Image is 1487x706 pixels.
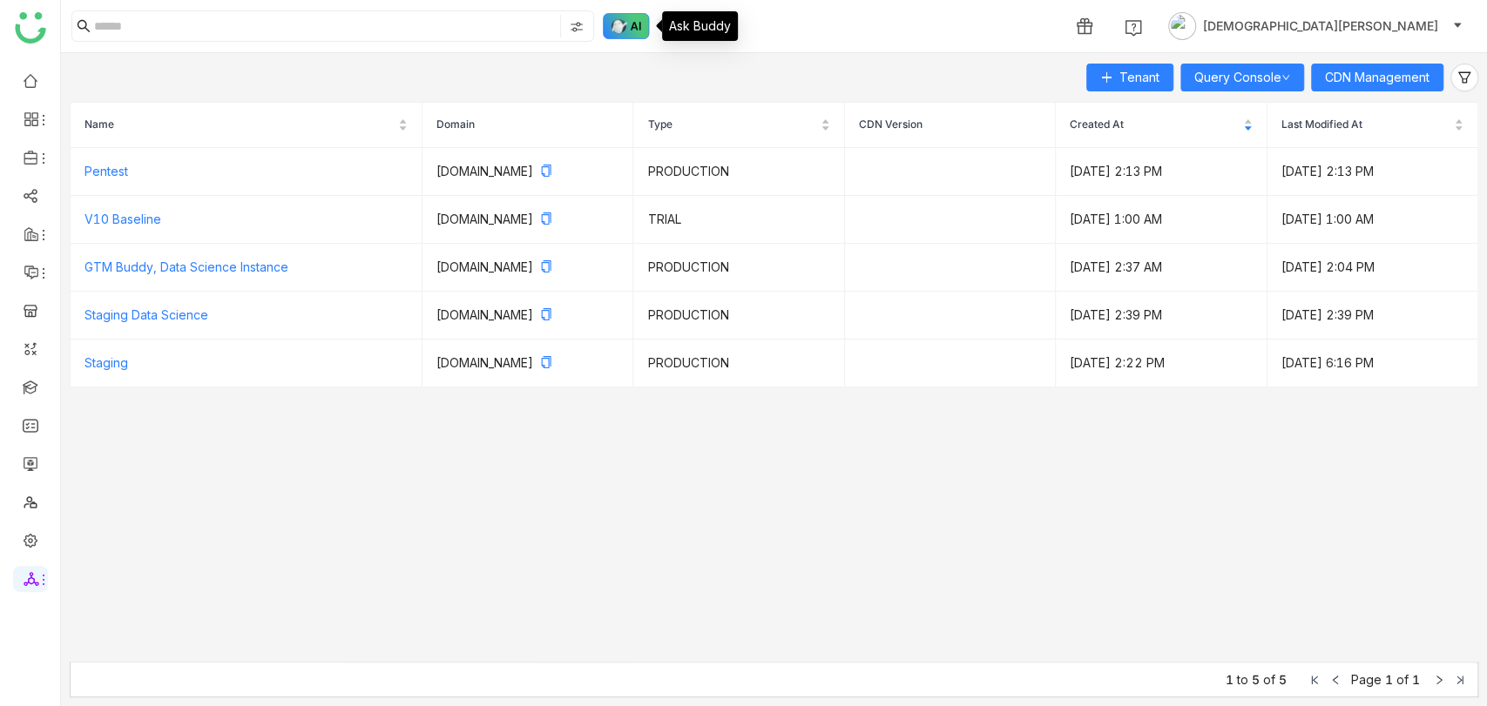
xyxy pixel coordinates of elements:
[1125,19,1142,37] img: help.svg
[422,103,633,148] th: Domain
[1226,672,1234,687] span: 1
[436,306,618,325] p: [DOMAIN_NAME]
[1180,64,1304,91] button: Query Console
[1325,68,1430,87] span: CDN Management
[1267,292,1478,340] td: [DATE] 2:39 PM
[1279,672,1287,687] span: 5
[84,164,128,178] a: Pentest
[845,103,1056,148] th: CDN Version
[436,258,618,277] p: [DOMAIN_NAME]
[1252,672,1260,687] span: 5
[1056,148,1267,196] td: [DATE] 2:13 PM
[1237,672,1248,687] span: to
[84,307,208,322] a: Staging Data Science
[603,13,650,39] img: ask-buddy-hover.svg
[1412,672,1420,687] span: 1
[570,20,584,34] img: search-type.svg
[1267,196,1478,244] td: [DATE] 1:00 AM
[436,210,618,229] p: [DOMAIN_NAME]
[1194,70,1290,84] a: Query Console
[1267,244,1478,292] td: [DATE] 2:04 PM
[1263,672,1275,687] span: of
[436,353,618,373] p: [DOMAIN_NAME]
[1056,244,1267,292] td: [DATE] 2:37 AM
[15,12,46,44] img: logo
[84,355,128,370] a: Staging
[1267,340,1478,387] td: [DATE] 6:16 PM
[1056,292,1267,340] td: [DATE] 2:39 PM
[1311,64,1443,91] button: CDN Management
[84,212,161,226] a: V10 Baseline
[1267,148,1478,196] td: [DATE] 2:13 PM
[1203,17,1438,36] span: [DEMOGRAPHIC_DATA][PERSON_NAME]
[1396,672,1409,687] span: of
[633,244,844,292] td: PRODUCTION
[662,11,738,41] div: Ask Buddy
[1351,672,1382,687] span: Page
[633,340,844,387] td: PRODUCTION
[1056,196,1267,244] td: [DATE] 1:00 AM
[436,162,618,181] p: [DOMAIN_NAME]
[1056,340,1267,387] td: [DATE] 2:22 PM
[1086,64,1173,91] button: Tenant
[1385,672,1393,687] span: 1
[1165,12,1466,40] button: [DEMOGRAPHIC_DATA][PERSON_NAME]
[1119,68,1159,87] span: Tenant
[633,292,844,340] td: PRODUCTION
[1168,12,1196,40] img: avatar
[633,148,844,196] td: PRODUCTION
[633,196,844,244] td: TRIAL
[84,259,288,274] a: GTM Buddy, Data Science Instance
